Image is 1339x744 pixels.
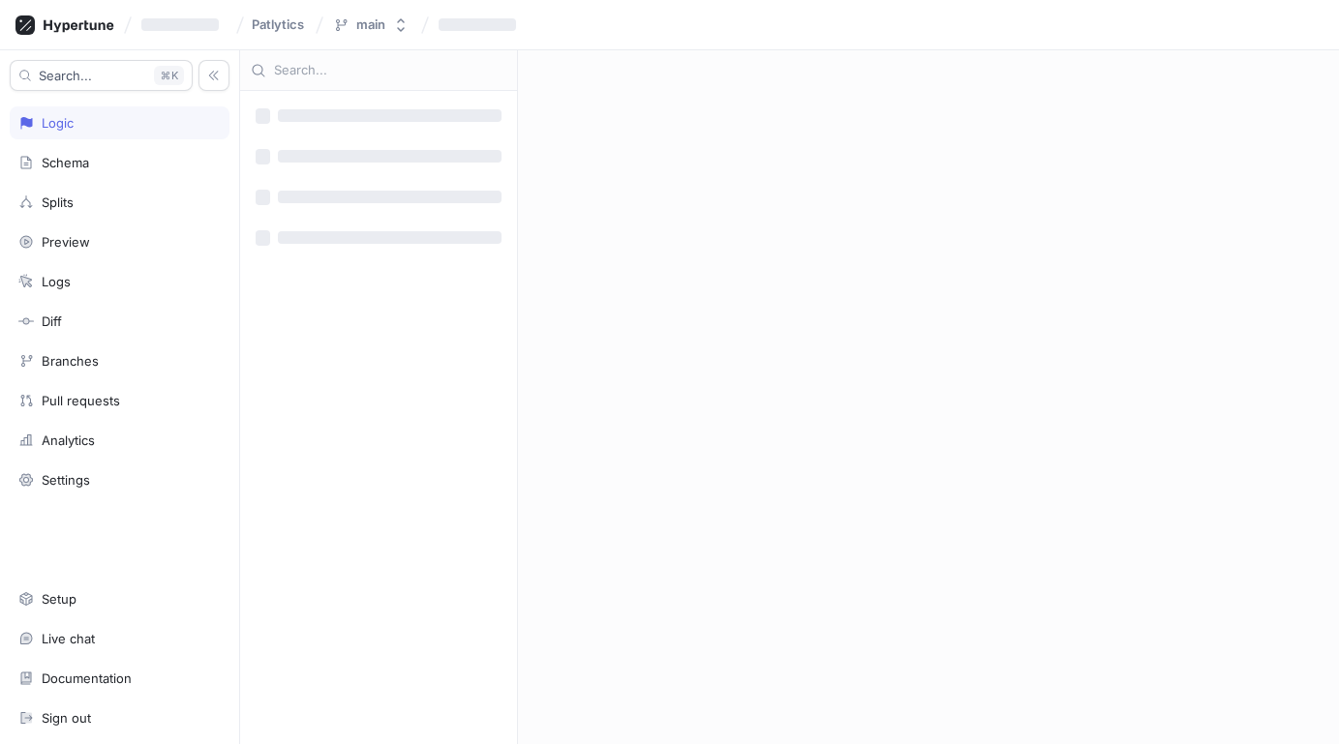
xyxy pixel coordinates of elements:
a: Documentation [10,662,229,695]
span: ‌ [256,108,270,124]
span: Search... [39,70,92,81]
span: ‌ [256,230,270,246]
div: Logs [42,274,71,289]
span: Patlytics [252,17,304,31]
div: Settings [42,472,90,488]
button: ‌ [134,9,234,41]
div: Live chat [42,631,95,646]
div: Diff [42,313,62,329]
div: Setup [42,591,76,607]
div: Logic [42,115,74,131]
div: Analytics [42,432,95,448]
div: main [356,16,385,33]
div: Pull requests [42,393,120,408]
button: main [325,9,416,41]
div: Preview [42,234,90,250]
span: ‌ [439,18,516,31]
span: ‌ [278,150,502,163]
div: K [154,66,184,85]
input: Search... [274,61,506,80]
span: ‌ [141,18,219,31]
div: Schema [42,155,89,170]
div: Documentation [42,670,132,686]
div: Sign out [42,710,91,726]
button: ‌ [431,9,532,41]
div: Branches [42,353,99,369]
span: ‌ [278,109,502,122]
span: ‌ [256,149,270,164]
button: Search...K [10,60,193,91]
span: ‌ [278,191,502,203]
div: Splits [42,194,74,210]
span: ‌ [278,231,502,244]
span: ‌ [256,190,270,205]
